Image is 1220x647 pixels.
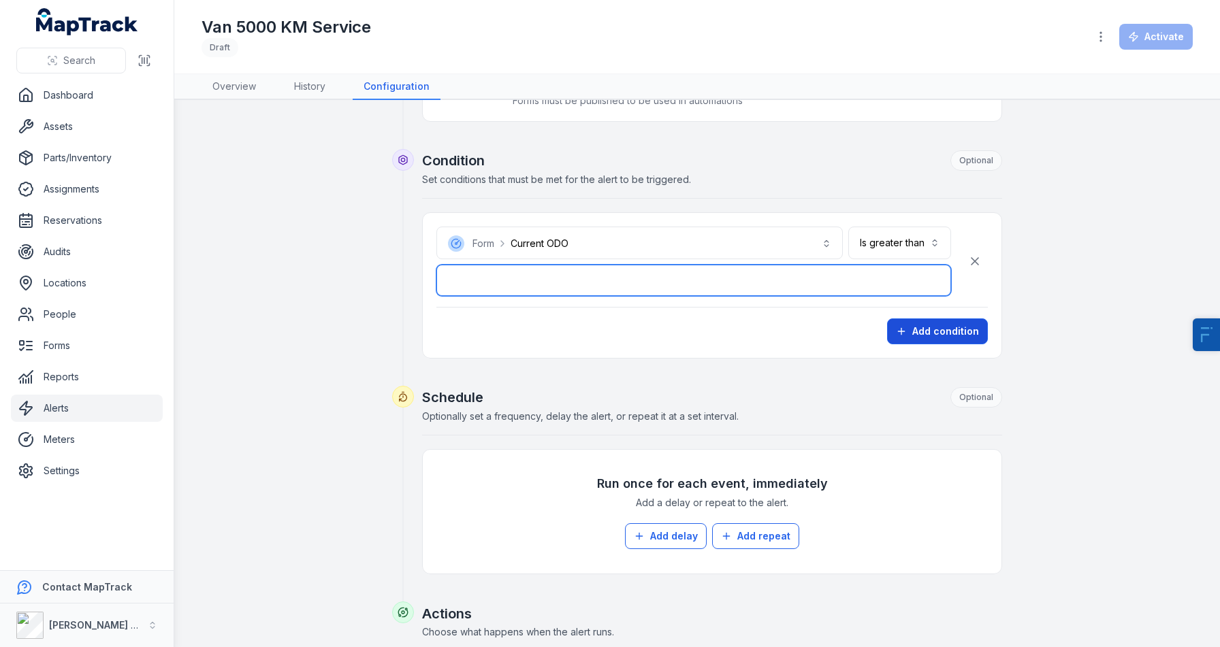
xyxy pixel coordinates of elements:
a: Alerts [11,395,163,422]
span: Search [63,54,95,67]
a: Assignments [11,176,163,203]
a: Dashboard [11,82,163,109]
div: Optional [950,387,1002,408]
a: History [283,74,336,100]
h2: Condition [422,150,1002,171]
a: Locations [11,269,163,297]
a: Configuration [353,74,440,100]
a: Assets [11,113,163,140]
strong: [PERSON_NAME] Electrical [49,619,176,631]
a: MapTrack [36,8,138,35]
button: Add delay [625,523,707,549]
div: Draft [202,38,238,57]
button: Add repeat [712,523,799,549]
span: Choose what happens when the alert runs. [422,626,614,637]
h1: Van 5000 KM Service [202,16,371,38]
button: FormCurrent ODO [436,227,843,259]
a: Forms [11,332,163,359]
p: Forms must be published to be used in automations [513,94,988,107]
div: Optional [950,150,1002,171]
span: Optionally set a frequency, delay the alert, or repeat it at a set interval. [422,410,739,422]
a: Overview [202,74,267,100]
a: People [11,301,163,328]
h2: Actions [422,604,1002,623]
h2: Schedule [422,387,1002,408]
span: Add a delay or repeat to the alert. [636,496,788,510]
button: Add condition [887,318,988,344]
strong: Contact MapTrack [42,581,132,593]
a: Meters [11,426,163,453]
a: Reports [11,363,163,391]
span: Set conditions that must be met for the alert to be triggered. [422,173,691,185]
button: Is greater than [848,227,951,259]
a: Parts/Inventory [11,144,163,171]
a: Reservations [11,207,163,234]
button: Search [16,48,126,73]
a: Audits [11,238,163,265]
a: Settings [11,457,163,484]
h3: Run once for each event, immediately [597,474,828,493]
